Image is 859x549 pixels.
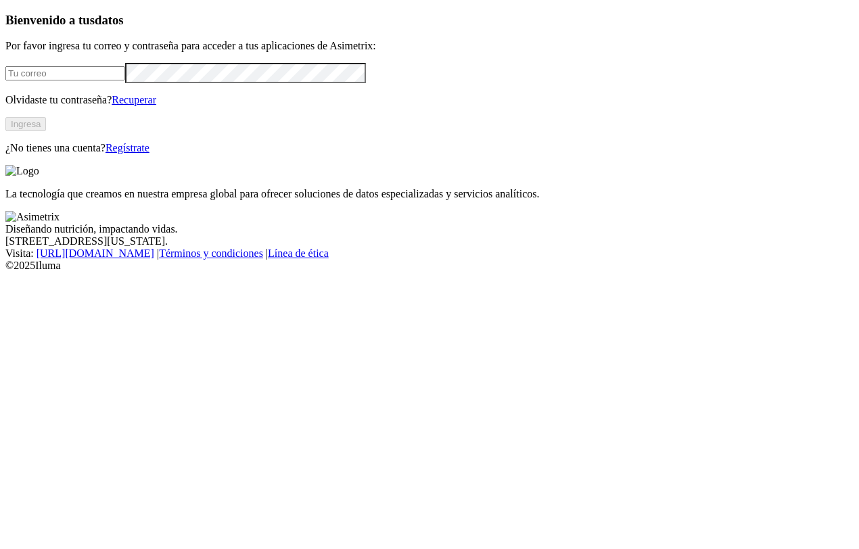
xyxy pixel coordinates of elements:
[5,94,854,106] p: Olvidaste tu contraseña?
[95,13,124,27] span: datos
[112,94,156,105] a: Recuperar
[5,117,46,131] button: Ingresa
[5,188,854,200] p: La tecnología que creamos en nuestra empresa global para ofrecer soluciones de datos especializad...
[5,66,125,80] input: Tu correo
[5,235,854,247] div: [STREET_ADDRESS][US_STATE].
[159,247,263,259] a: Términos y condiciones
[5,223,854,235] div: Diseñando nutrición, impactando vidas.
[5,142,854,154] p: ¿No tienes una cuenta?
[106,142,149,153] a: Regístrate
[5,13,854,28] h3: Bienvenido a tus
[37,247,154,259] a: [URL][DOMAIN_NAME]
[5,165,39,177] img: Logo
[268,247,329,259] a: Línea de ética
[5,211,60,223] img: Asimetrix
[5,40,854,52] p: Por favor ingresa tu correo y contraseña para acceder a tus aplicaciones de Asimetrix:
[5,260,854,272] div: © 2025 Iluma
[5,247,854,260] div: Visita : | |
